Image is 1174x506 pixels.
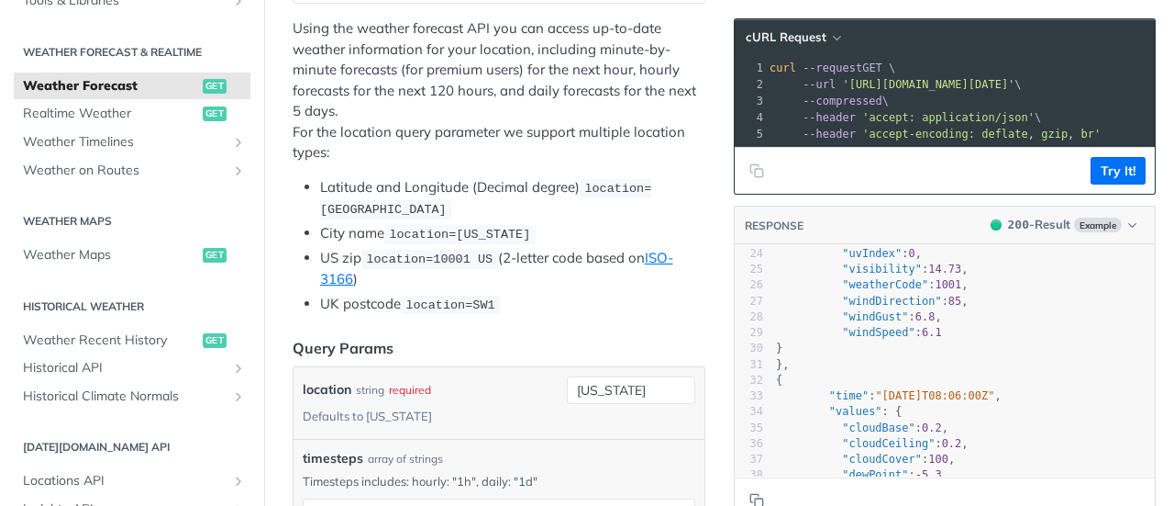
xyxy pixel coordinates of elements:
[803,95,882,107] span: --compressed
[735,436,763,452] div: 36
[14,298,250,315] h2: Historical Weather
[735,246,763,262] div: 24
[231,361,246,376] button: Show subpages for Historical API
[23,388,227,406] span: Historical Climate Normals
[14,383,250,410] a: Historical Climate NormalsShow subpages for Historical Climate Normals
[203,333,227,348] span: get
[776,295,969,308] span: : ,
[770,95,889,107] span: \
[231,135,246,150] button: Show subpages for Weather Timelines
[928,263,961,275] span: 14.73
[23,77,198,96] span: Weather Forecast
[23,332,198,350] span: Weather Recent History
[23,133,227,152] span: Weather Timelines
[389,377,431,403] div: required
[776,453,955,466] span: : ,
[231,389,246,404] button: Show subpages for Historical Climate Normals
[14,213,250,230] h2: Weather Maps
[776,358,790,371] span: },
[991,219,1002,231] span: 200
[1074,218,1122,232] span: Example
[842,326,914,339] span: "windSpeed"
[776,278,969,291] span: : ,
[922,422,942,434] span: 0.2
[320,223,705,244] li: City name
[203,107,227,121] span: get
[842,468,908,481] span: "dewPoint"
[320,248,705,290] li: US zip (2-letter code based on )
[735,109,766,126] div: 4
[1008,218,1029,231] span: 200
[842,453,922,466] span: "cloudCover"
[735,467,763,483] div: 38
[735,309,763,325] div: 28
[770,78,1022,91] span: \
[776,437,969,450] span: : ,
[842,310,908,323] span: "windGust"
[1091,157,1146,185] button: Try It!
[735,76,766,93] div: 2
[746,29,826,45] span: cURL Request
[203,79,227,94] span: get
[981,216,1146,234] button: 200200-ResultExample
[842,422,914,434] span: "cloudBase"
[405,298,494,312] span: location=SW1
[770,62,895,74] span: GET \
[776,374,782,387] span: {
[23,472,227,490] span: Locations API
[368,451,443,467] div: array of strings
[14,157,250,185] a: Weather on RoutesShow subpages for Weather on Routes
[14,242,250,269] a: Weather Mapsget
[231,474,246,489] button: Show subpages for Locations API
[744,157,770,185] button: Copy to clipboard
[203,248,227,263] span: get
[829,405,882,418] span: "values"
[862,128,1101,141] span: 'accept-encoding: deflate, gzip, br'
[776,342,782,354] span: }
[14,129,250,156] a: Weather TimelinesShow subpages for Weather Timelines
[776,389,1002,402] span: : ,
[735,325,763,341] div: 29
[735,388,763,404] div: 33
[875,389,994,402] span: "[DATE]T08:06:00Z"
[842,263,922,275] span: "visibility"
[776,310,942,323] span: : ,
[948,295,961,308] span: 85
[928,453,948,466] span: 100
[14,467,250,495] a: Locations APIShow subpages for Locations API
[735,373,763,388] div: 32
[735,126,766,142] div: 5
[915,468,922,481] span: -
[14,44,250,61] h2: Weather Forecast & realtime
[293,18,705,163] p: Using the weather forecast API you can access up-to-date weather information for your location, i...
[23,162,227,180] span: Weather on Routes
[320,177,705,220] li: Latitude and Longitude (Decimal degree)
[803,128,856,141] span: --header
[922,468,942,481] span: 5.3
[770,62,796,74] span: curl
[803,111,856,124] span: --header
[803,78,836,91] span: --url
[909,247,915,260] span: 0
[735,341,763,356] div: 30
[735,60,766,76] div: 1
[303,449,363,468] span: timesteps
[735,294,763,309] div: 27
[776,326,942,339] span: :
[776,405,902,418] span: : {
[14,73,250,100] a: Weather Forecastget
[739,28,847,47] button: cURL Request
[803,62,862,74] span: --request
[842,247,902,260] span: "uvIndex"
[842,437,935,450] span: "cloudCeiling"
[915,310,936,323] span: 6.8
[320,294,705,315] li: UK postcode
[303,403,432,430] div: Defaults to [US_STATE]
[1008,216,1070,234] div: - Result
[231,163,246,178] button: Show subpages for Weather on Routes
[935,278,961,291] span: 1001
[735,277,763,293] div: 26
[366,253,493,266] span: location=10001 US
[776,263,969,275] span: : ,
[770,111,1041,124] span: \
